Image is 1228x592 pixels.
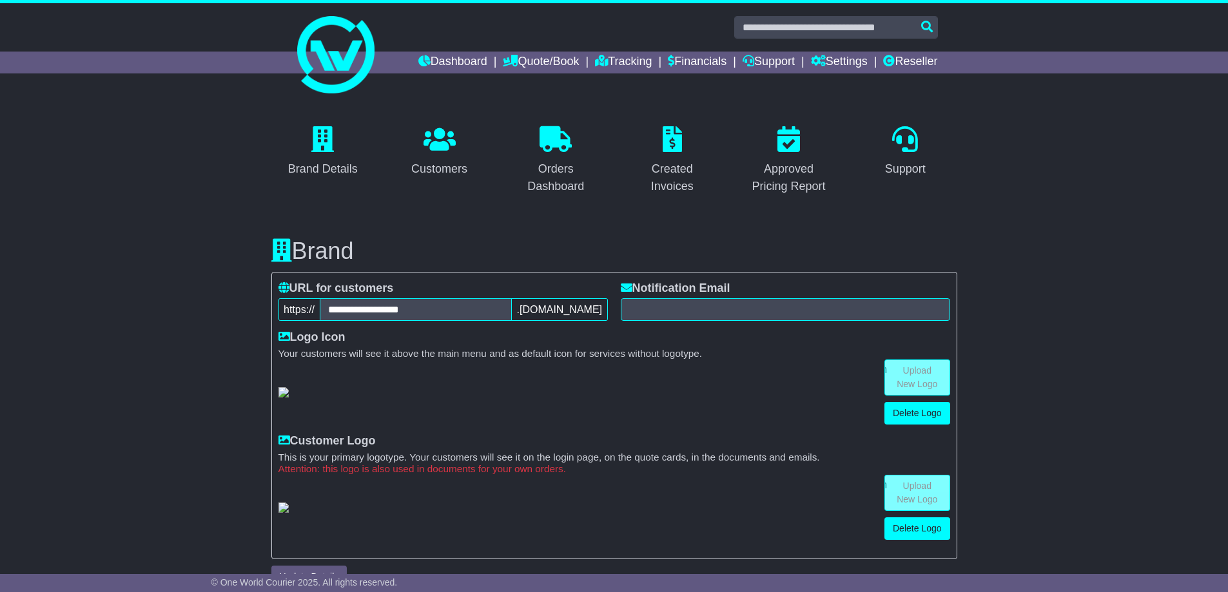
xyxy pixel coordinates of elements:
[278,330,346,345] label: Logo Icon
[885,160,926,178] div: Support
[278,348,950,359] small: Your customers will see it above the main menu and as default icon for services without logotype.
[629,160,716,195] div: Created Invoices
[278,298,320,321] span: https://
[278,452,950,463] small: This is your primary logotype. Your customers will see it on the login page, on the quote cards, ...
[877,122,934,182] a: Support
[211,577,398,587] span: © One World Courier 2025. All rights reserved.
[411,160,467,178] div: Customers
[745,160,832,195] div: Approved Pricing Report
[512,160,599,195] div: Orders Dashboard
[884,517,950,540] a: Delete Logo
[884,402,950,425] a: Delete Logo
[595,52,652,73] a: Tracking
[278,434,376,448] label: Customer Logo
[503,52,579,73] a: Quote/Book
[271,566,347,588] button: Update Details
[278,282,394,296] label: URL for customers
[668,52,726,73] a: Financials
[278,502,289,513] img: GetCustomerLogo
[278,463,950,475] small: Attention: this logo is also used in documents for your own orders.
[511,298,607,321] span: .[DOMAIN_NAME]
[883,52,937,73] a: Reseller
[737,122,841,200] a: Approved Pricing Report
[271,238,957,264] h3: Brand
[621,122,725,200] a: Created Invoices
[811,52,868,73] a: Settings
[884,475,950,511] a: Upload New Logo
[884,359,950,396] a: Upload New Logo
[743,52,795,73] a: Support
[621,282,730,296] label: Notification Email
[278,387,289,397] img: GetResellerIconLogo
[504,122,608,200] a: Orders Dashboard
[288,160,358,178] div: Brand Details
[418,52,487,73] a: Dashboard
